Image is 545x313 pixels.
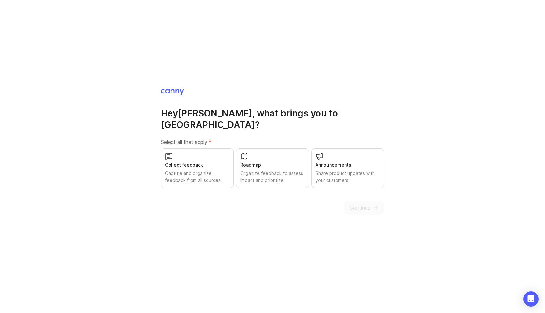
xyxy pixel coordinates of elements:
[161,148,234,188] button: Collect feedbackCapture and organize feedback from all sources
[240,161,305,168] div: Roadmap
[161,108,384,130] h1: Hey [PERSON_NAME] , what brings you to [GEOGRAPHIC_DATA]?
[311,148,384,188] button: AnnouncementsShare product updates with your customers
[316,170,380,184] div: Share product updates with your customers
[161,89,184,95] img: Canny Home
[240,170,305,184] div: Organize feedback to assess impact and prioritize
[523,291,539,307] div: Open Intercom Messenger
[161,138,384,146] label: Select all that apply
[165,161,229,168] div: Collect feedback
[316,161,380,168] div: Announcements
[165,170,229,184] div: Capture and organize feedback from all sources
[236,148,309,188] button: RoadmapOrganize feedback to assess impact and prioritize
